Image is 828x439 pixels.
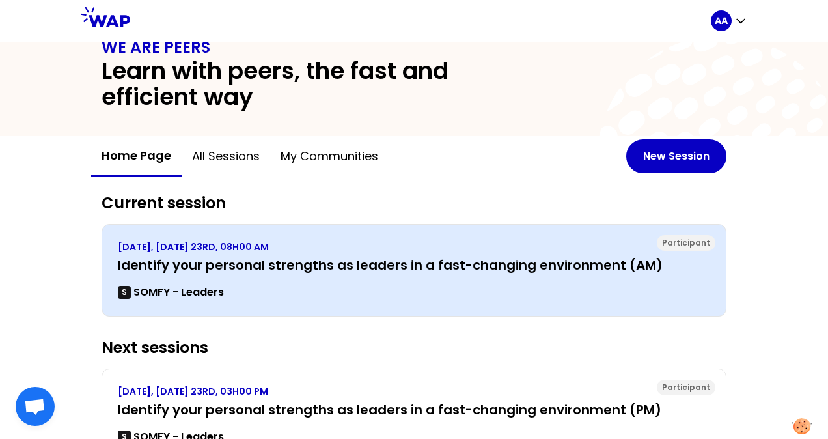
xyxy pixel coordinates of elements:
button: AA [711,10,747,31]
h3: Identify your personal strengths as leaders in a fast-changing environment (PM) [118,401,710,419]
div: Participant [657,235,715,251]
h1: WE ARE PEERS [102,37,726,58]
h2: Next sessions [102,337,726,358]
button: All sessions [182,137,270,176]
p: SOMFY - Leaders [133,285,224,300]
h2: Current session [102,193,726,214]
p: AA [715,14,728,27]
h3: Identify your personal strengths as leaders in a fast-changing environment (AM) [118,256,710,274]
p: S [122,287,127,298]
h2: Learn with peers, the fast and efficient way [102,58,539,110]
p: [DATE], [DATE] 23RD, 08H00 AM [118,240,710,253]
button: Home page [91,136,182,177]
button: New Session [626,139,726,173]
div: Ouvrir le chat [16,387,55,426]
button: My communities [270,137,389,176]
div: Participant [657,380,715,395]
a: [DATE], [DATE] 23RD, 08H00 AMIdentify your personal strengths as leaders in a fast-changing envir... [118,240,710,300]
p: [DATE], [DATE] 23RD, 03H00 PM [118,385,710,398]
